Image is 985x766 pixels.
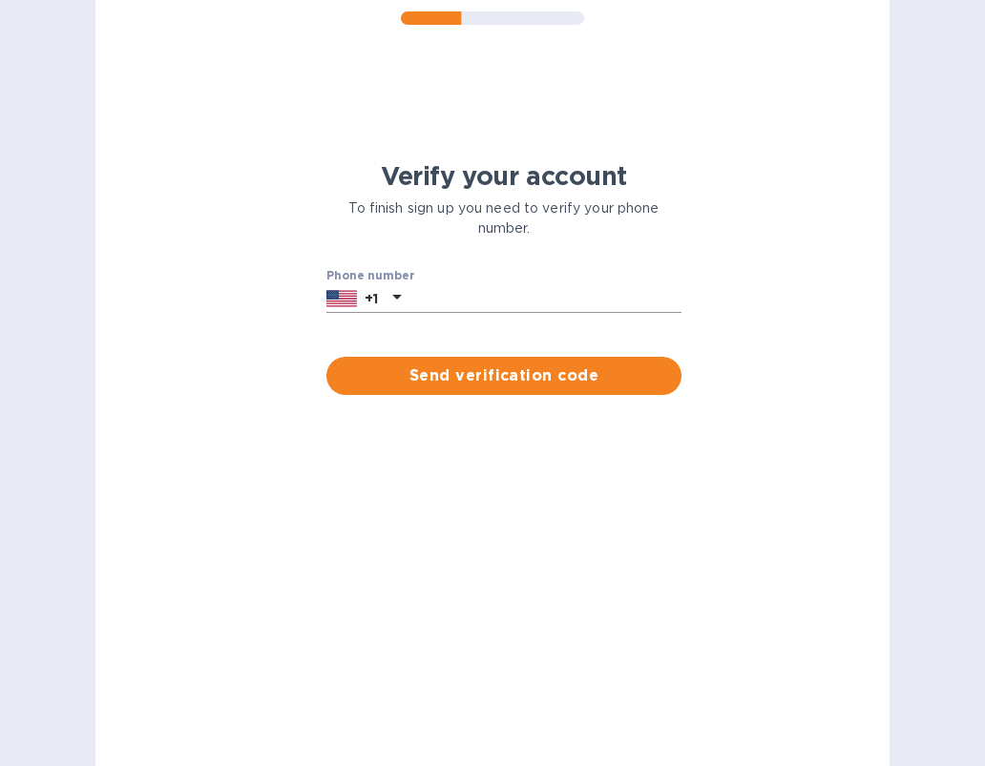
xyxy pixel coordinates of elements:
h1: Verify your account [326,161,681,192]
span: Send verification code [342,364,666,387]
img: US [326,288,357,309]
p: +1 [365,289,378,308]
p: To finish sign up you need to verify your phone number. [326,198,681,238]
label: Phone number [326,271,414,282]
button: Send verification code [326,357,681,395]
